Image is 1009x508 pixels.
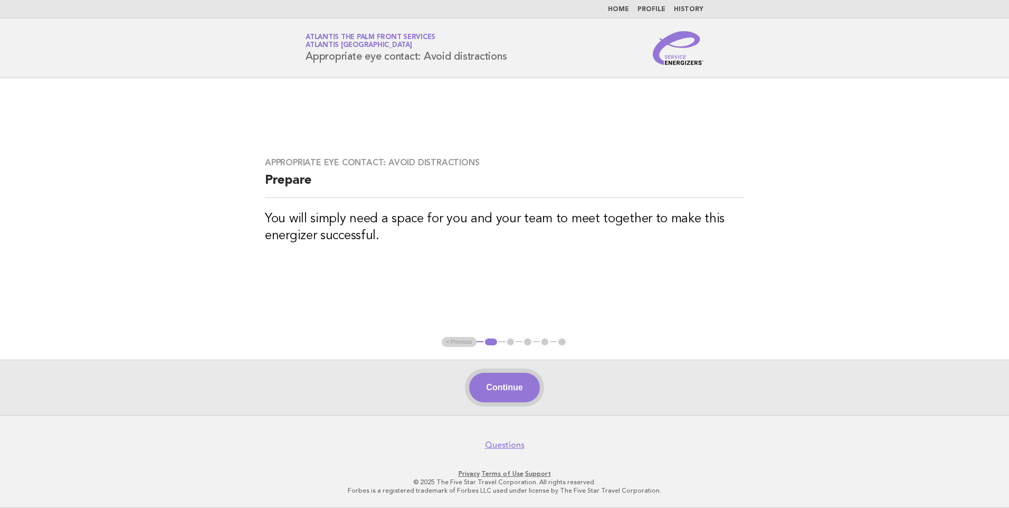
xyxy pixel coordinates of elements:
span: Atlantis [GEOGRAPHIC_DATA] [306,42,412,49]
button: Continue [469,373,539,402]
a: Home [608,6,629,13]
button: 1 [483,337,499,347]
a: Support [525,470,551,477]
a: Profile [637,6,665,13]
img: Service Energizers [653,31,703,65]
h3: Appropriate eye contact: Avoid distractions [265,157,744,168]
p: · · [182,469,827,478]
p: © 2025 The Five Star Travel Corporation. All rights reserved. [182,478,827,486]
a: Terms of Use [481,470,523,477]
a: Questions [485,440,525,450]
h3: You will simply need a space for you and your team to meet together to make this energizer succes... [265,211,744,244]
p: Forbes is a registered trademark of Forbes LLC used under license by The Five Star Travel Corpora... [182,486,827,495]
a: Privacy [459,470,480,477]
h2: Prepare [265,172,744,198]
a: History [674,6,703,13]
h1: Appropriate eye contact: Avoid distractions [306,34,507,62]
a: Atlantis The Palm Front ServicesAtlantis [GEOGRAPHIC_DATA] [306,34,435,49]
